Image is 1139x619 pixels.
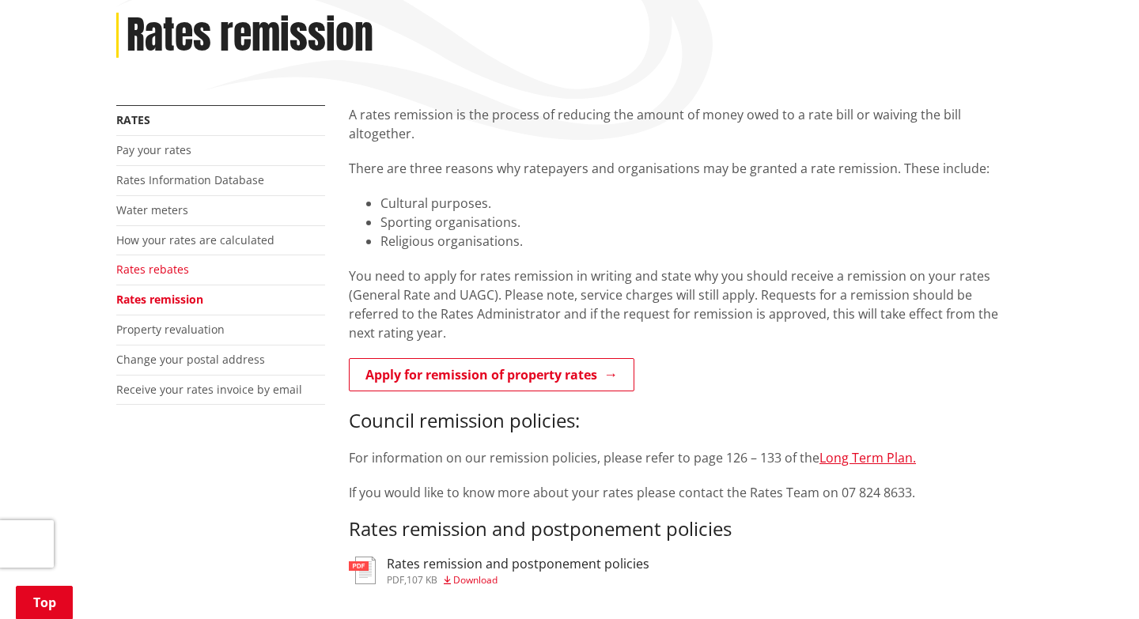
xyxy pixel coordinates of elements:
[116,292,203,307] a: Rates remission
[349,557,649,585] a: Rates remission and postponement policies pdf,107 KB Download
[380,213,1023,232] li: Sporting organisations.
[127,13,373,59] h1: Rates remission
[116,262,189,277] a: Rates rebates
[349,266,1023,342] p: You need to apply for rates remission in writing and state why you should receive a remission on ...
[349,483,1023,502] p: If you would like to know more about your rates please contact the Rates Team on 07 824 8633.
[349,448,1023,467] p: For information on our remission policies, please refer to page 126 – 133 of the
[349,105,1023,143] p: A rates remission is the process of reducing the amount of money owed to a rate bill or waiving t...
[453,573,498,587] span: Download
[407,573,437,587] span: 107 KB
[349,557,376,584] img: document-pdf.svg
[116,382,302,397] a: Receive your rates invoice by email
[387,557,649,572] h3: Rates remission and postponement policies
[1066,553,1123,610] iframe: Messenger Launcher
[349,159,1023,178] p: There are three reasons why ratepayers and organisations may be granted a rate remission. These i...
[16,586,73,619] a: Top
[116,142,191,157] a: Pay your rates
[349,518,1023,541] h3: Rates remission and postponement policies
[380,232,1023,251] li: Religious organisations.
[819,449,916,466] a: Long Term Plan.
[116,202,188,217] a: Water meters
[380,194,1023,213] li: Cultural purposes.
[116,322,225,337] a: Property revaluation
[349,410,1023,432] h3: Council remission policies:
[116,172,264,187] a: Rates Information Database
[387,576,649,585] div: ,
[116,232,274,247] a: How your rates are calculated
[387,573,404,587] span: pdf
[349,358,634,391] a: Apply for remission of property rates
[116,352,265,367] a: Change your postal address
[116,112,150,127] a: Rates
